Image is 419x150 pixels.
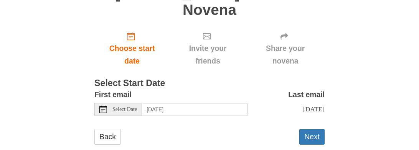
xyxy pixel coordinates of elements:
[246,26,325,71] div: Click "Next" to confirm your start date first.
[102,42,162,67] span: Choose start date
[288,88,325,101] label: Last email
[94,78,325,88] h3: Select Start Date
[112,107,137,112] span: Select Date
[303,105,325,113] span: [DATE]
[170,26,246,71] div: Click "Next" to confirm your start date first.
[177,42,238,67] span: Invite your friends
[94,26,170,71] a: Choose start date
[94,129,121,145] a: Back
[94,88,132,101] label: First email
[299,129,325,145] button: Next
[254,42,317,67] span: Share your novena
